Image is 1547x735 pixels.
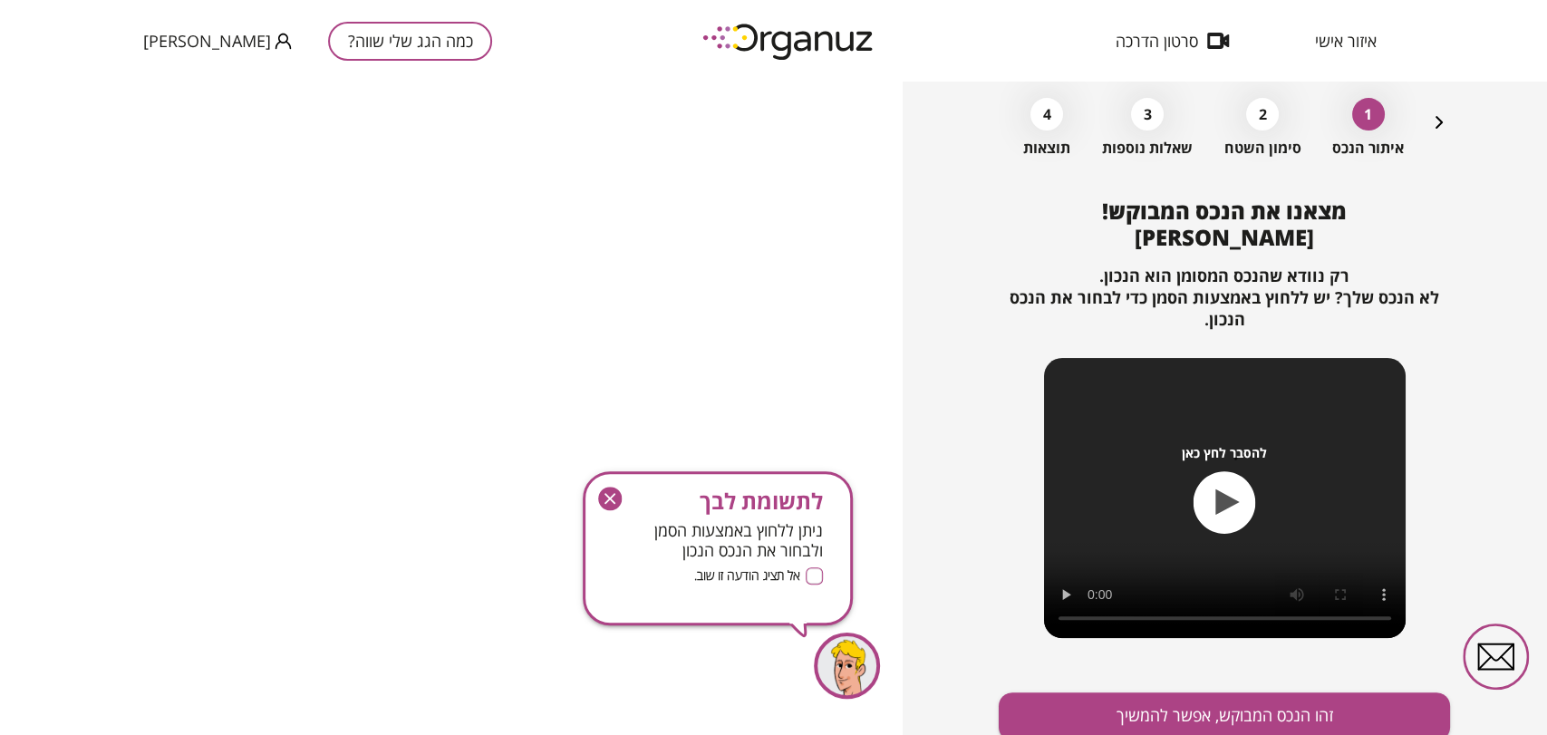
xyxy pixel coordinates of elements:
span: תוצאות [1023,140,1070,157]
span: רק נוודא שהנכס המסומן הוא הנכון. לא הנכס שלך? יש ללחוץ באמצעות הסמן כדי לבחור את הנכס הנכון. [1010,265,1439,330]
span: לתשומת לבך [613,488,823,514]
span: איזור אישי [1315,32,1377,50]
span: איתור הנכס [1332,140,1404,157]
span: מצאנו את הנכס המבוקש! [PERSON_NAME] [1102,196,1347,252]
span: [PERSON_NAME] [143,32,271,50]
button: [PERSON_NAME] [143,30,292,53]
div: 1 [1352,98,1385,131]
div: 3 [1131,98,1164,131]
span: ניתן ללחוץ באמצעות הסמן ולבחור את הנכס הנכון [613,521,823,560]
span: סימון השטח [1224,140,1301,157]
div: 2 [1246,98,1279,131]
button: איזור אישי [1288,32,1404,50]
span: שאלות נוספות [1102,140,1193,157]
span: סרטון הדרכה [1116,32,1198,50]
button: סרטון הדרכה [1088,32,1256,50]
img: logo [690,16,889,66]
span: להסבר לחץ כאן [1182,445,1267,460]
div: 4 [1030,98,1063,131]
button: כמה הגג שלי שווה? [328,22,492,61]
span: אל תציג הודעה זו שוב. [694,567,800,585]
